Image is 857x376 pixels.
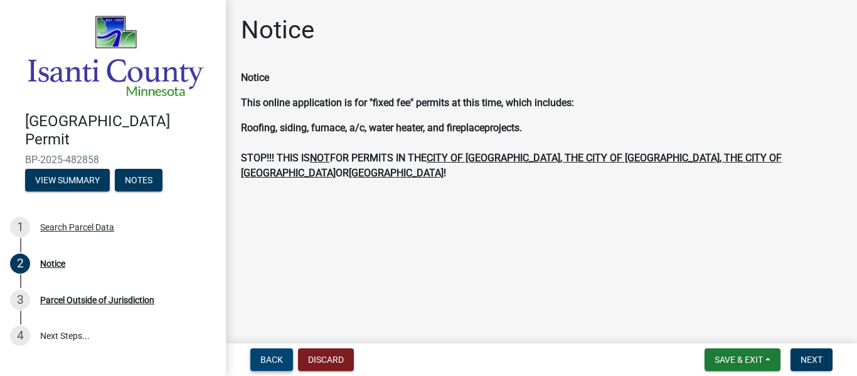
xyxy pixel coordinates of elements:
[25,176,110,186] wm-modal-confirm: Summary
[25,112,216,149] h4: [GEOGRAPHIC_DATA] Permit
[310,152,330,164] u: NOT
[241,122,484,134] span: Roofing, siding, furnace, a/c, water heater, and fireplace
[25,169,110,191] button: View Summary
[25,13,206,99] img: Isanti County, Minnesota
[115,169,162,191] button: Notes
[10,326,30,346] div: 4
[241,152,782,179] u: CITY OF [GEOGRAPHIC_DATA], THE CITY OF [GEOGRAPHIC_DATA], THE CITY OF [GEOGRAPHIC_DATA]
[715,355,763,365] span: Save & Exit
[10,254,30,274] div: 2
[790,348,833,371] button: Next
[25,154,201,166] span: BP-2025-482858
[115,176,162,186] wm-modal-confirm: Notes
[250,348,293,371] button: Back
[241,122,782,179] span: projects. STOP!!! THIS IS FOR PERMITS IN THE OR !
[40,296,154,304] div: Parcel Outside of Jurisdiction
[260,355,283,365] span: Back
[241,72,269,83] span: Notice
[241,97,574,109] span: This online application is for "fixed fee" permits at this time, which includes:
[801,355,822,365] span: Next
[705,348,780,371] button: Save & Exit
[40,223,114,232] div: Search Parcel Data
[10,290,30,310] div: 3
[298,348,354,371] button: Discard
[40,259,65,268] div: Notice
[241,15,314,45] h1: Notice
[349,167,444,179] u: [GEOGRAPHIC_DATA]
[10,217,30,237] div: 1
